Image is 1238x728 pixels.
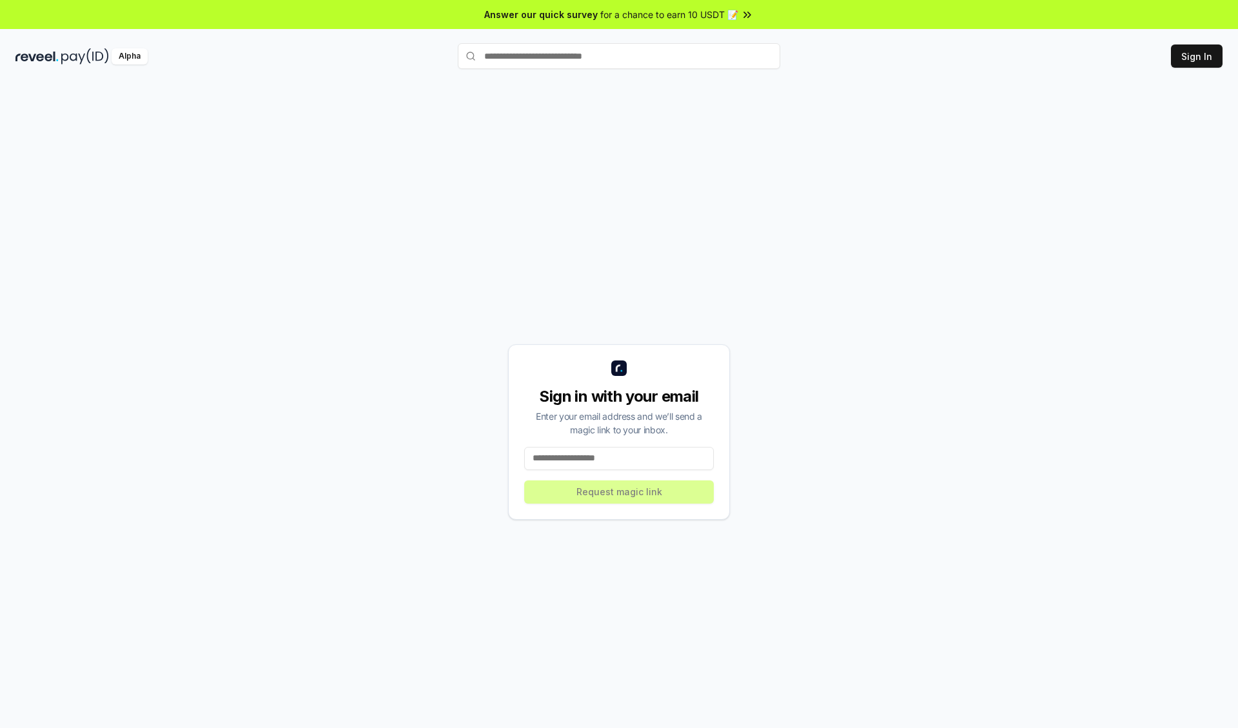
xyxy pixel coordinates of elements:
img: pay_id [61,48,109,64]
span: Answer our quick survey [484,8,598,21]
img: reveel_dark [15,48,59,64]
div: Alpha [112,48,148,64]
div: Sign in with your email [524,386,714,407]
img: logo_small [611,360,627,376]
span: for a chance to earn 10 USDT 📝 [600,8,738,21]
button: Sign In [1171,44,1223,68]
div: Enter your email address and we’ll send a magic link to your inbox. [524,409,714,437]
